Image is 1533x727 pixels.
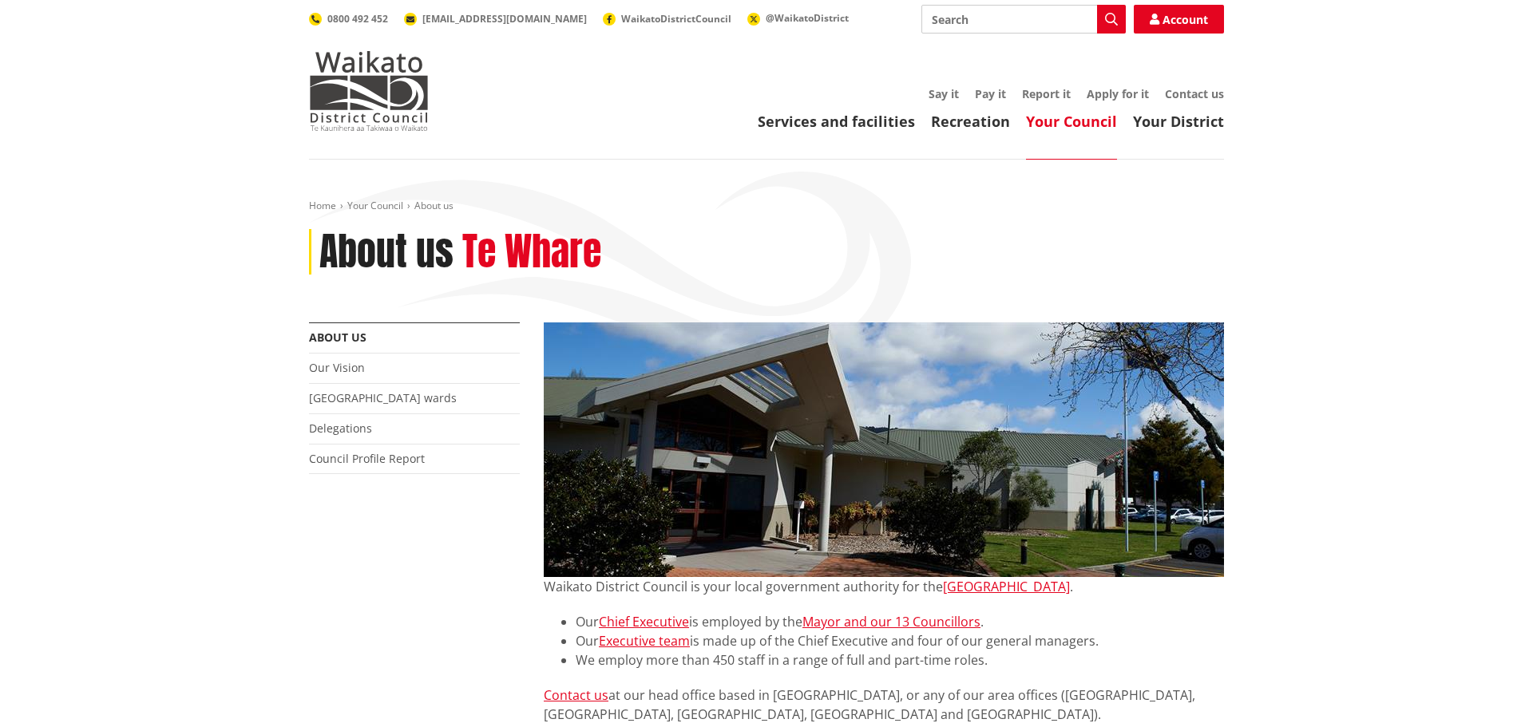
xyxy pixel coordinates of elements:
span: WaikatoDistrictCouncil [621,12,731,26]
img: WDC Building 0015 [544,322,1224,577]
a: [EMAIL_ADDRESS][DOMAIN_NAME] [404,12,587,26]
p: Waikato District Council is your local government authority for the . [544,577,1224,596]
a: Account [1134,5,1224,34]
input: Search input [921,5,1126,34]
span: [EMAIL_ADDRESS][DOMAIN_NAME] [422,12,587,26]
a: WaikatoDistrictCouncil [603,12,731,26]
h1: About us [319,229,454,275]
a: @WaikatoDistrict [747,11,849,25]
a: Executive team [599,632,690,650]
span: Our is employed by the . [576,613,984,630]
a: Contact us [544,686,608,704]
li: We employ more than 450 staff in a range of full and part-time roles. [576,650,1224,670]
a: Chief Executive [599,613,689,630]
img: Waikato District Council - Te Kaunihera aa Takiwaa o Waikato [309,51,429,131]
a: Home [309,199,336,212]
a: Your Council [347,199,403,212]
a: Your Council [1026,112,1117,131]
a: Your District [1133,112,1224,131]
a: About us [309,330,366,345]
nav: breadcrumb [309,200,1224,213]
a: Recreation [931,112,1010,131]
span: at our head office based in [GEOGRAPHIC_DATA], or any of our area offices ([GEOGRAPHIC_DATA], [GE... [544,686,1195,723]
a: 0800 492 452 [309,12,388,26]
a: Council Profile Report [309,451,425,466]
span: About us [414,199,454,212]
a: Say it [929,86,959,101]
a: Apply for it [1087,86,1149,101]
a: Report it [1022,86,1071,101]
a: Our Vision [309,360,365,375]
h2: Te Whare [462,229,601,275]
a: Contact us [1165,86,1224,101]
span: Our is made up of the Chief Executive and four of our general managers. [576,632,1099,650]
span: 0800 492 452 [327,12,388,26]
a: Services and facilities [758,112,915,131]
a: Pay it [975,86,1006,101]
a: [GEOGRAPHIC_DATA] wards [309,390,457,405]
a: [GEOGRAPHIC_DATA] [943,578,1070,595]
a: Mayor and our 13 Councillors [802,613,980,630]
span: @WaikatoDistrict [766,11,849,25]
a: Delegations [309,421,372,436]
